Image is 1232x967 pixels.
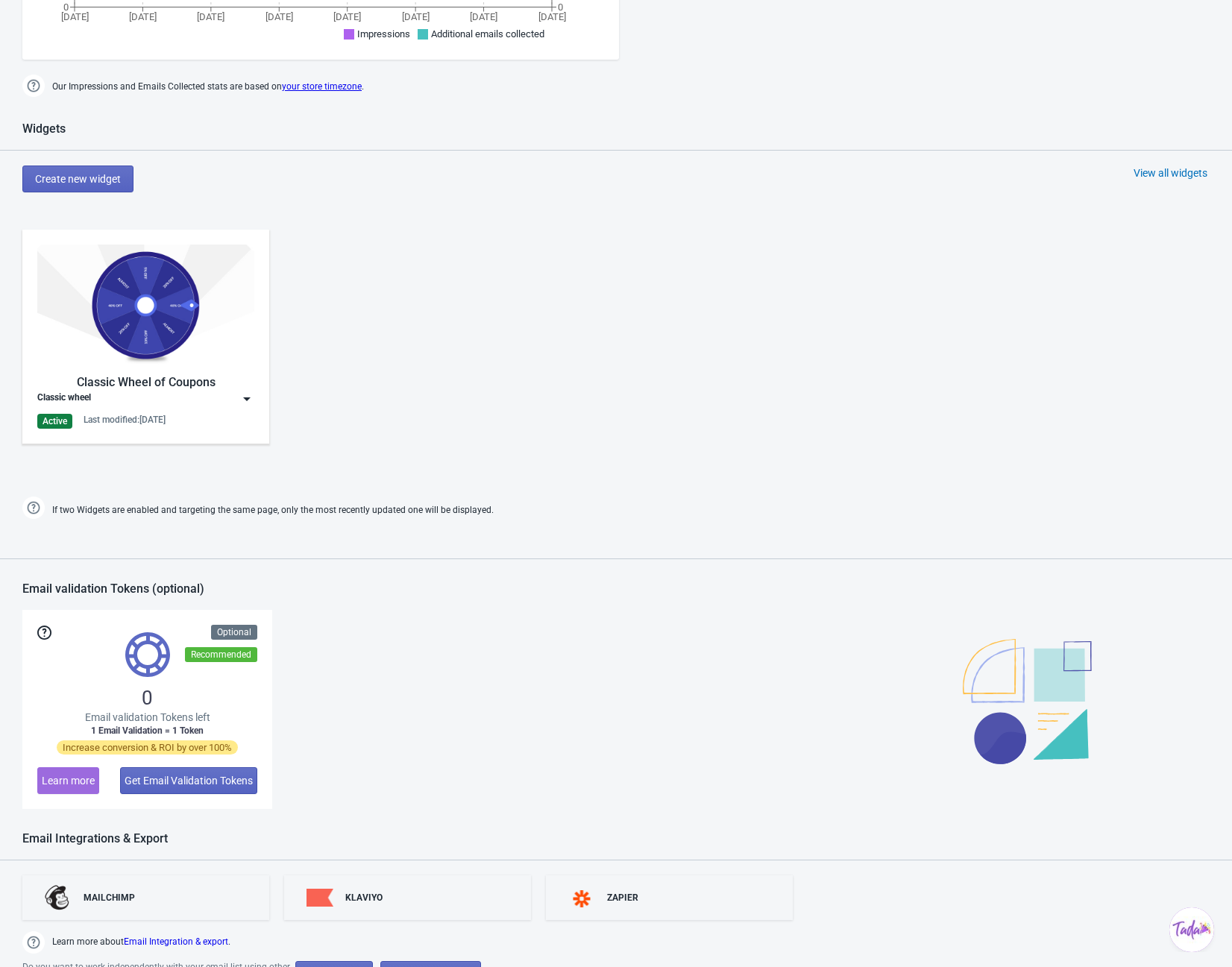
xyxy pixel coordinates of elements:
[402,11,430,22] tspan: [DATE]
[52,935,230,954] span: Learn more about .
[282,81,362,92] a: your store timezone
[538,11,566,22] tspan: [DATE]
[57,740,238,755] span: Increase conversion & ROI by over 100%
[431,28,544,40] span: Additional emails collected
[345,892,383,904] div: KLAVIYO
[37,391,91,406] div: Classic wheel
[35,173,121,185] span: Create new widget
[307,889,333,907] img: klaviyo.png
[37,414,72,429] div: Active
[45,885,72,910] img: mailchimp.png
[120,767,257,794] button: Get Email Validation Tokens
[61,11,89,22] tspan: [DATE]
[85,710,210,725] span: Email validation Tokens left
[558,1,563,13] tspan: 0
[265,11,293,22] tspan: [DATE]
[37,767,99,794] button: Learn more
[84,414,166,426] div: Last modified: [DATE]
[129,11,157,22] tspan: [DATE]
[22,497,45,519] img: help.png
[1169,907,1217,952] iframe: chat widget
[197,11,224,22] tspan: [DATE]
[63,1,69,13] tspan: 0
[333,11,361,22] tspan: [DATE]
[37,245,254,366] img: classic_game.jpg
[125,775,253,787] span: Get Email Validation Tokens
[239,391,254,406] img: dropdown.png
[185,647,257,662] div: Recommended
[470,11,497,22] tspan: [DATE]
[124,936,228,947] a: Email Integration & export
[52,75,364,99] span: Our Impressions and Emails Collected stats are based on .
[211,625,257,640] div: Optional
[568,890,595,907] img: zapier.svg
[42,775,95,787] span: Learn more
[357,28,410,40] span: Impressions
[37,374,254,391] div: Classic Wheel of Coupons
[142,686,153,710] span: 0
[125,632,170,677] img: tokens.svg
[91,725,204,737] span: 1 Email Validation = 1 Token
[1134,166,1207,180] div: View all widgets
[22,75,45,97] img: help.png
[22,931,45,954] img: help.png
[52,498,494,523] span: If two Widgets are enabled and targeting the same page, only the most recently updated one will b...
[22,166,133,192] button: Create new widget
[963,639,1092,764] img: illustration.svg
[607,892,638,904] div: ZAPIER
[84,892,135,904] div: MAILCHIMP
